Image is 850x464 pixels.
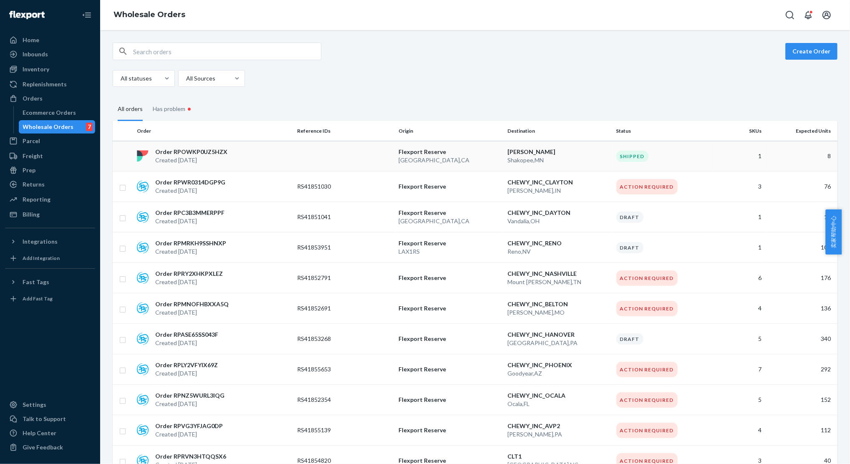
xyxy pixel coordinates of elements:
[155,369,218,378] p: Created [DATE]
[155,247,226,256] p: Created [DATE]
[120,74,121,83] input: All statuses
[399,217,501,225] p: [GEOGRAPHIC_DATA] , CA
[155,278,223,286] p: Created [DATE]
[616,212,643,223] div: Draft
[507,156,610,164] p: Shakopee , MN
[23,108,76,117] div: Ecommerce Orders
[507,400,610,408] p: Ocala , FL
[153,97,193,121] div: Has problem
[155,187,225,195] p: Created [DATE]
[507,452,610,461] p: CLT1
[765,324,837,354] td: 340
[297,182,364,191] p: RS41851030
[137,424,149,436] img: sps-commerce logo
[155,422,223,430] p: Order RPVG3YFJAG0DP
[399,396,501,404] p: Flexport Reserve
[23,210,40,219] div: Billing
[399,156,501,164] p: [GEOGRAPHIC_DATA] , CA
[765,171,837,202] td: 76
[616,179,678,194] div: Action Required
[5,235,95,248] button: Integrations
[23,50,48,58] div: Inbounds
[9,11,45,19] img: Flexport logo
[5,441,95,454] button: Give Feedback
[114,10,185,19] a: Wholesale Orders
[507,148,610,156] p: [PERSON_NAME]
[5,292,95,305] a: Add Fast Tag
[155,330,218,339] p: Order RPASE65SS043F
[137,333,149,345] img: sps-commerce logo
[507,239,610,247] p: CHEWY_INC_RENO
[507,422,610,430] p: CHEWY_INC_AVP2
[507,247,610,256] p: Reno , NV
[107,3,192,27] ol: breadcrumbs
[616,333,643,345] div: Draft
[5,63,95,76] a: Inventory
[613,121,714,141] th: Status
[507,187,610,195] p: [PERSON_NAME] , IN
[714,141,765,171] td: 1
[23,278,49,286] div: Fast Tags
[23,255,60,262] div: Add Integration
[507,209,610,217] p: CHEWY_INC_DAYTON
[23,401,46,409] div: Settings
[395,121,504,141] th: Origin
[507,361,610,369] p: CHEWY_INC_PHOENIX
[714,293,765,324] td: 4
[507,270,610,278] p: CHEWY_INC_NASHVILLE
[399,209,501,217] p: Flexport Reserve
[155,400,224,408] p: Created [DATE]
[765,354,837,385] td: 292
[5,252,95,265] a: Add Integration
[155,430,223,439] p: Created [DATE]
[23,137,40,145] div: Parcel
[507,300,610,308] p: CHEWY_INC_BELTON
[616,423,678,438] div: Action Required
[5,178,95,191] a: Returns
[23,237,58,246] div: Integrations
[765,385,837,415] td: 152
[714,202,765,232] td: 1
[134,121,294,141] th: Order
[765,141,837,171] td: 8
[818,7,835,23] button: Open account menu
[616,392,678,408] div: Action Required
[297,274,364,282] p: RS41852791
[507,391,610,400] p: CHEWY_INC_OCALA
[185,74,186,83] input: All Sources
[19,120,96,134] a: Wholesale Orders7
[399,182,501,191] p: Flexport Reserve
[155,178,225,187] p: Order RPWR0314DGP9G
[23,152,43,160] div: Freight
[297,243,364,252] p: RS41853951
[23,180,45,189] div: Returns
[782,7,798,23] button: Open Search Box
[23,80,67,88] div: Replenishments
[23,65,49,73] div: Inventory
[399,365,501,373] p: Flexport Reserve
[507,217,610,225] p: Vandalia , OH
[155,361,218,369] p: Order RPLY2VFYIX69Z
[825,209,842,255] span: 卖家帮助中心
[23,443,63,451] div: Give Feedback
[155,239,226,247] p: Order RPMRKH9SSHNXP
[714,232,765,263] td: 1
[137,272,149,284] img: sps-commerce logo
[86,123,93,131] div: 7
[155,452,226,461] p: Order RPRVN3HTQQSX6
[507,278,610,286] p: Mount [PERSON_NAME] , TN
[765,232,837,263] td: 100
[765,293,837,324] td: 136
[19,106,96,119] a: Ecommerce Orders
[137,242,149,253] img: sps-commerce logo
[137,394,149,406] img: sps-commerce logo
[399,274,501,282] p: Flexport Reserve
[714,385,765,415] td: 5
[155,391,224,400] p: Order RPNZ5WURL3IQG
[765,263,837,293] td: 176
[155,308,229,317] p: Created [DATE]
[5,193,95,206] a: Reporting
[5,275,95,289] button: Fast Tags
[297,304,364,313] p: RS41852691
[297,213,364,221] p: RS41851041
